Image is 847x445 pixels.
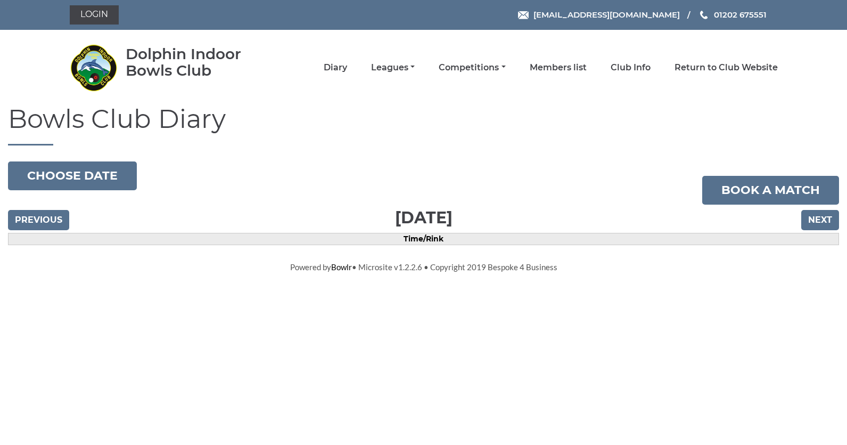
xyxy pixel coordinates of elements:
a: Diary [324,62,347,74]
a: Members list [530,62,587,74]
a: Return to Club Website [675,62,778,74]
img: Email [518,11,529,19]
a: Book a match [702,176,839,205]
img: Phone us [700,11,708,19]
a: Club Info [611,62,651,74]
span: Powered by • Microsite v1.2.2.6 • Copyright 2019 Bespoke 4 Business [290,262,557,272]
td: Time/Rink [9,233,839,245]
input: Next [801,210,839,230]
button: Choose date [8,161,137,190]
h1: Bowls Club Diary [8,105,839,145]
a: Leagues [371,62,415,74]
span: [EMAIL_ADDRESS][DOMAIN_NAME] [533,10,680,20]
a: Phone us 01202 675551 [698,9,767,21]
a: Email [EMAIL_ADDRESS][DOMAIN_NAME] [518,9,680,21]
div: Dolphin Indoor Bowls Club [126,46,272,79]
img: Dolphin Indoor Bowls Club [70,44,118,92]
a: Bowlr [331,262,352,272]
span: 01202 675551 [714,10,767,20]
input: Previous [8,210,69,230]
a: Login [70,5,119,25]
a: Competitions [439,62,505,74]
